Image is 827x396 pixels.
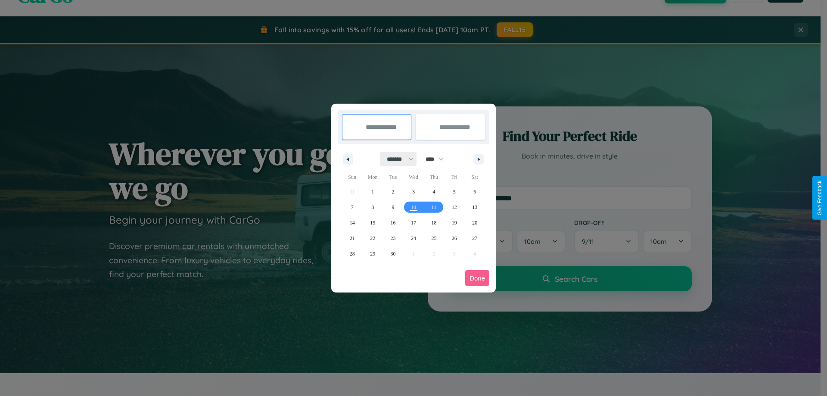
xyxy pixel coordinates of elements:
[444,200,464,215] button: 12
[452,200,457,215] span: 12
[424,200,444,215] button: 11
[431,215,436,231] span: 18
[371,184,374,200] span: 1
[391,231,396,246] span: 23
[391,215,396,231] span: 16
[342,200,362,215] button: 7
[362,184,382,200] button: 1
[392,200,395,215] span: 9
[817,181,823,215] div: Give Feedback
[465,215,485,231] button: 20
[452,215,457,231] span: 19
[411,200,416,215] span: 10
[432,184,435,200] span: 4
[465,170,485,184] span: Sat
[383,215,403,231] button: 16
[431,231,436,246] span: 25
[362,200,382,215] button: 8
[370,215,375,231] span: 15
[392,184,395,200] span: 2
[424,184,444,200] button: 4
[403,184,423,200] button: 3
[452,231,457,246] span: 26
[342,215,362,231] button: 14
[444,184,464,200] button: 5
[391,246,396,262] span: 30
[383,231,403,246] button: 23
[444,215,464,231] button: 19
[370,246,375,262] span: 29
[411,215,416,231] span: 17
[465,270,489,286] button: Done
[465,184,485,200] button: 6
[424,170,444,184] span: Thu
[424,231,444,246] button: 25
[465,231,485,246] button: 27
[453,184,456,200] span: 5
[350,246,355,262] span: 28
[350,215,355,231] span: 14
[362,215,382,231] button: 15
[472,200,477,215] span: 13
[342,246,362,262] button: 28
[403,215,423,231] button: 17
[342,231,362,246] button: 21
[383,170,403,184] span: Tue
[403,231,423,246] button: 24
[444,231,464,246] button: 26
[424,215,444,231] button: 18
[412,184,415,200] span: 3
[362,231,382,246] button: 22
[371,200,374,215] span: 8
[465,200,485,215] button: 13
[432,200,437,215] span: 11
[444,170,464,184] span: Fri
[350,231,355,246] span: 21
[411,231,416,246] span: 24
[362,170,382,184] span: Mon
[370,231,375,246] span: 22
[342,170,362,184] span: Sun
[472,231,477,246] span: 27
[403,170,423,184] span: Wed
[473,184,476,200] span: 6
[351,200,354,215] span: 7
[383,246,403,262] button: 30
[403,200,423,215] button: 10
[472,215,477,231] span: 20
[362,246,382,262] button: 29
[383,184,403,200] button: 2
[383,200,403,215] button: 9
